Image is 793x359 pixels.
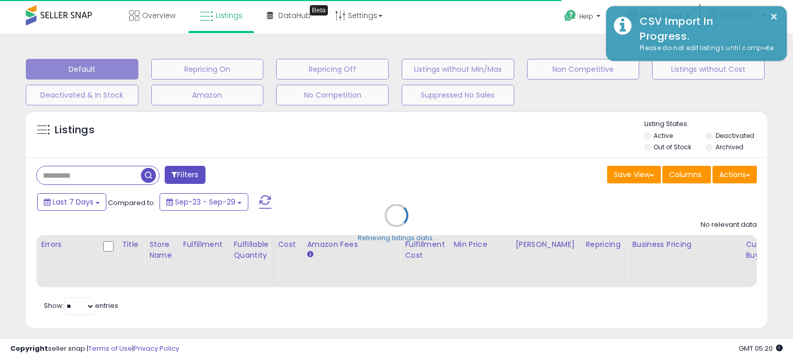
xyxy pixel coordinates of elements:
[151,59,264,80] button: Repricing On
[770,10,778,23] button: ×
[10,344,48,353] strong: Copyright
[134,344,179,353] a: Privacy Policy
[564,9,577,22] i: Get Help
[278,10,311,21] span: DataHub
[88,344,132,353] a: Terms of Use
[402,85,514,105] button: Suppressed No Sales
[276,59,389,80] button: Repricing Off
[10,344,179,354] div: seller snap | |
[632,14,779,43] div: CSV Import In Progress.
[26,85,138,105] button: Deactivated & In Stock
[310,5,328,15] div: Tooltip anchor
[556,2,611,34] a: Help
[26,59,138,80] button: Default
[358,233,435,243] div: Retrieving listings data..
[402,59,514,80] button: Listings without Min/Max
[739,344,783,353] span: 2025-10-7 05:20 GMT
[276,85,389,105] button: No Competition
[216,10,243,21] span: Listings
[579,12,593,21] span: Help
[151,85,264,105] button: Amazon
[652,59,765,80] button: Listings without Cost
[142,10,176,21] span: Overview
[632,43,779,53] div: Please do not edit listings until complete.
[527,59,640,80] button: Non Competitive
